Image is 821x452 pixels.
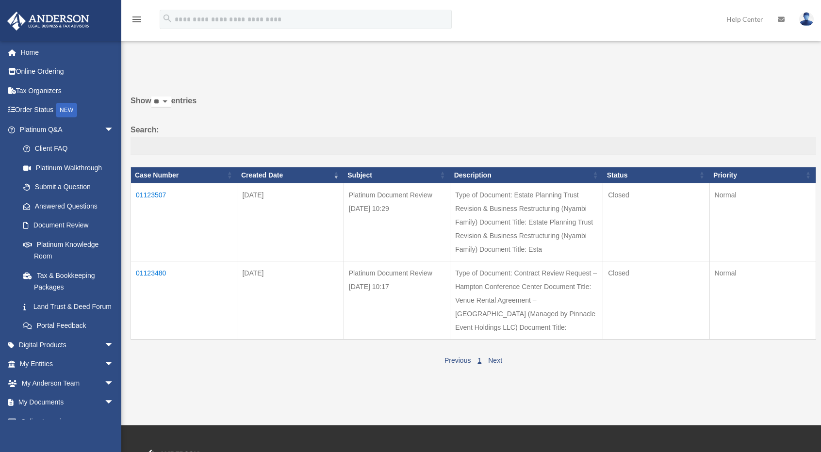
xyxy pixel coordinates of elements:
[603,167,709,183] th: Status: activate to sort column ascending
[477,356,481,364] a: 1
[344,167,450,183] th: Subject: activate to sort column ascending
[603,183,709,261] td: Closed
[14,178,124,197] a: Submit a Question
[7,393,129,412] a: My Documentsarrow_drop_down
[14,235,124,266] a: Platinum Knowledge Room
[603,261,709,340] td: Closed
[7,100,129,120] a: Order StatusNEW
[131,94,816,117] label: Show entries
[344,261,450,340] td: Platinum Document Review [DATE] 10:17
[104,373,124,393] span: arrow_drop_down
[7,335,129,355] a: Digital Productsarrow_drop_down
[131,167,237,183] th: Case Number: activate to sort column ascending
[7,43,129,62] a: Home
[4,12,92,31] img: Anderson Advisors Platinum Portal
[14,266,124,297] a: Tax & Bookkeeping Packages
[450,183,603,261] td: Type of Document: Estate Planning Trust Revision & Business Restructuring (Nyambi Family) Documen...
[104,120,124,140] span: arrow_drop_down
[104,355,124,374] span: arrow_drop_down
[799,12,814,26] img: User Pic
[14,216,124,235] a: Document Review
[14,316,124,336] a: Portal Feedback
[14,158,124,178] a: Platinum Walkthrough
[7,412,129,431] a: Online Learningarrow_drop_down
[237,167,344,183] th: Created Date: activate to sort column ascending
[709,261,816,340] td: Normal
[162,13,173,24] i: search
[344,183,450,261] td: Platinum Document Review [DATE] 10:29
[131,261,237,340] td: 01123480
[7,355,129,374] a: My Entitiesarrow_drop_down
[709,167,816,183] th: Priority: activate to sort column ascending
[131,17,143,25] a: menu
[131,183,237,261] td: 01123507
[56,103,77,117] div: NEW
[131,14,143,25] i: menu
[14,196,119,216] a: Answered Questions
[14,297,124,316] a: Land Trust & Deed Forum
[151,97,171,108] select: Showentries
[7,81,129,100] a: Tax Organizers
[131,123,816,155] label: Search:
[14,139,124,159] a: Client FAQ
[488,356,502,364] a: Next
[7,120,124,139] a: Platinum Q&Aarrow_drop_down
[237,261,344,340] td: [DATE]
[7,373,129,393] a: My Anderson Teamarrow_drop_down
[709,183,816,261] td: Normal
[104,393,124,413] span: arrow_drop_down
[450,261,603,340] td: Type of Document: Contract Review Request – Hampton Conference Center Document Title: Venue Renta...
[450,167,603,183] th: Description: activate to sort column ascending
[237,183,344,261] td: [DATE]
[444,356,471,364] a: Previous
[104,412,124,432] span: arrow_drop_down
[131,137,816,155] input: Search:
[104,335,124,355] span: arrow_drop_down
[7,62,129,81] a: Online Ordering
